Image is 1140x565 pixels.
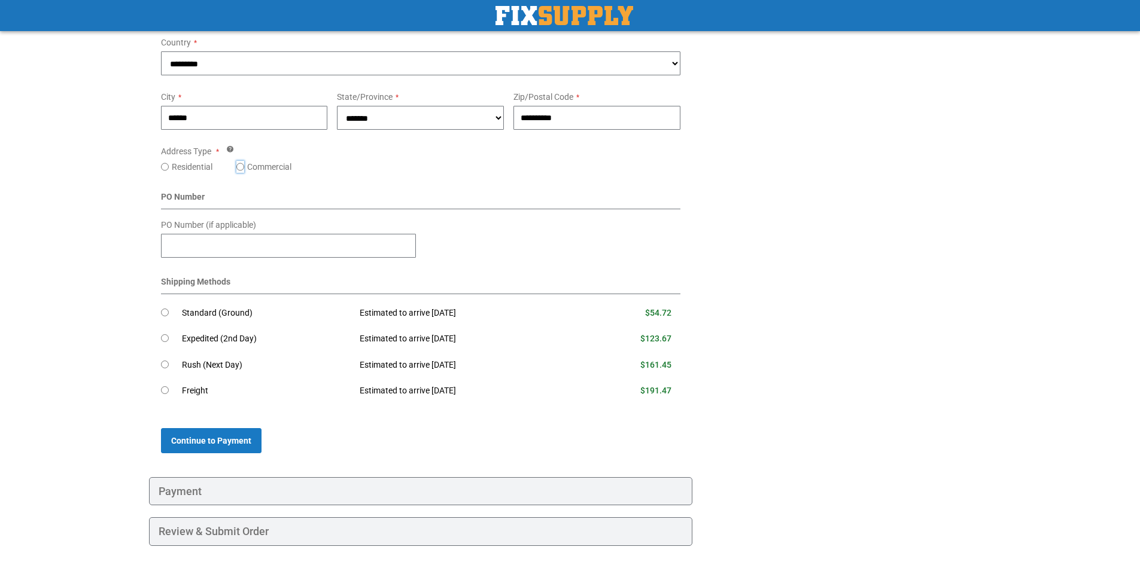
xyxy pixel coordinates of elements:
[171,436,251,445] span: Continue to Payment
[161,428,262,453] button: Continue to Payment
[161,38,191,47] span: Country
[645,308,671,317] span: $54.72
[495,6,633,25] img: Fix Industrial Supply
[351,378,582,404] td: Estimated to arrive [DATE]
[182,300,351,326] td: Standard (Ground)
[182,326,351,352] td: Expedited (2nd Day)
[161,92,175,102] span: City
[351,326,582,352] td: Estimated to arrive [DATE]
[161,191,681,209] div: PO Number
[337,92,393,102] span: State/Province
[161,146,211,156] span: Address Type
[149,477,693,506] div: Payment
[351,300,582,326] td: Estimated to arrive [DATE]
[161,220,256,230] span: PO Number (if applicable)
[161,276,681,294] div: Shipping Methods
[351,352,582,378] td: Estimated to arrive [DATE]
[513,92,573,102] span: Zip/Postal Code
[149,517,693,546] div: Review & Submit Order
[172,161,212,173] label: Residential
[247,161,291,173] label: Commercial
[640,334,671,343] span: $123.67
[495,6,633,25] a: store logo
[640,386,671,395] span: $191.47
[640,360,671,369] span: $161.45
[182,378,351,404] td: Freight
[182,352,351,378] td: Rush (Next Day)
